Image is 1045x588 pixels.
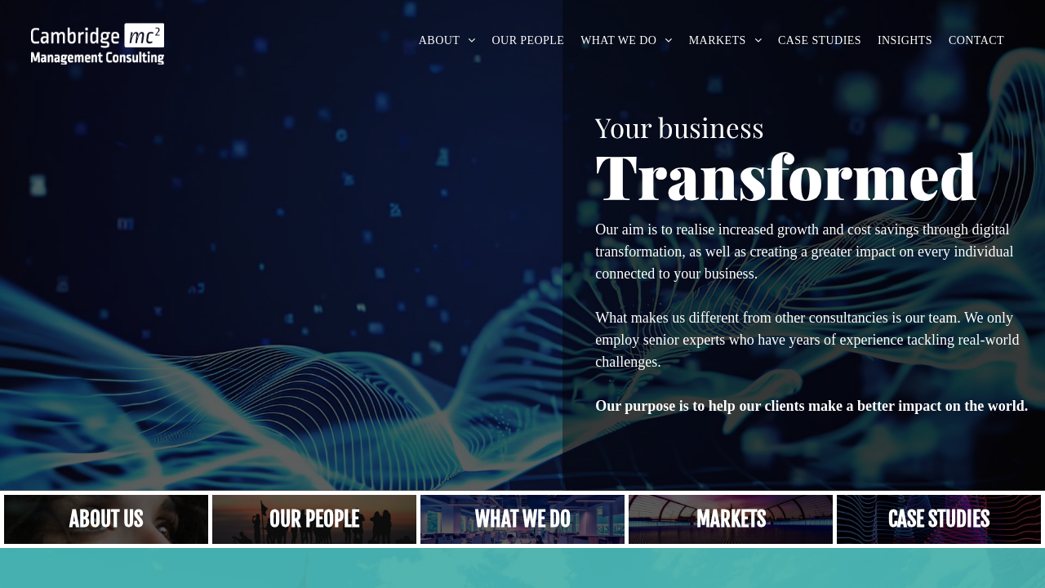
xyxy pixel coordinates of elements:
a: CONTACT [940,28,1012,53]
strong: Our purpose is to help our clients make a better impact on the world. [595,398,1028,414]
span: Our aim is to realise increased growth and cost savings through digital transformation, as well a... [595,221,1013,282]
span: Transformed [595,134,977,216]
a: Close up of woman's face, centered on her eyes [4,495,208,544]
span: Your business [595,109,764,145]
a: CASE STUDIES [770,28,869,53]
a: WHAT WE DO [572,28,681,53]
a: A crowd in silhouette at sunset, on a rise or lookout point [212,495,416,544]
img: Go to Homepage [31,23,164,65]
a: A yoga teacher lifting his whole body off the ground in the peacock pose [420,495,625,544]
a: OUR PEOPLE [484,28,573,53]
a: ABOUT [411,28,484,53]
a: INSIGHTS [869,28,940,53]
span: What makes us different from other consultancies is our team. We only employ senior experts who h... [595,310,1019,370]
a: MARKETS [681,28,770,53]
